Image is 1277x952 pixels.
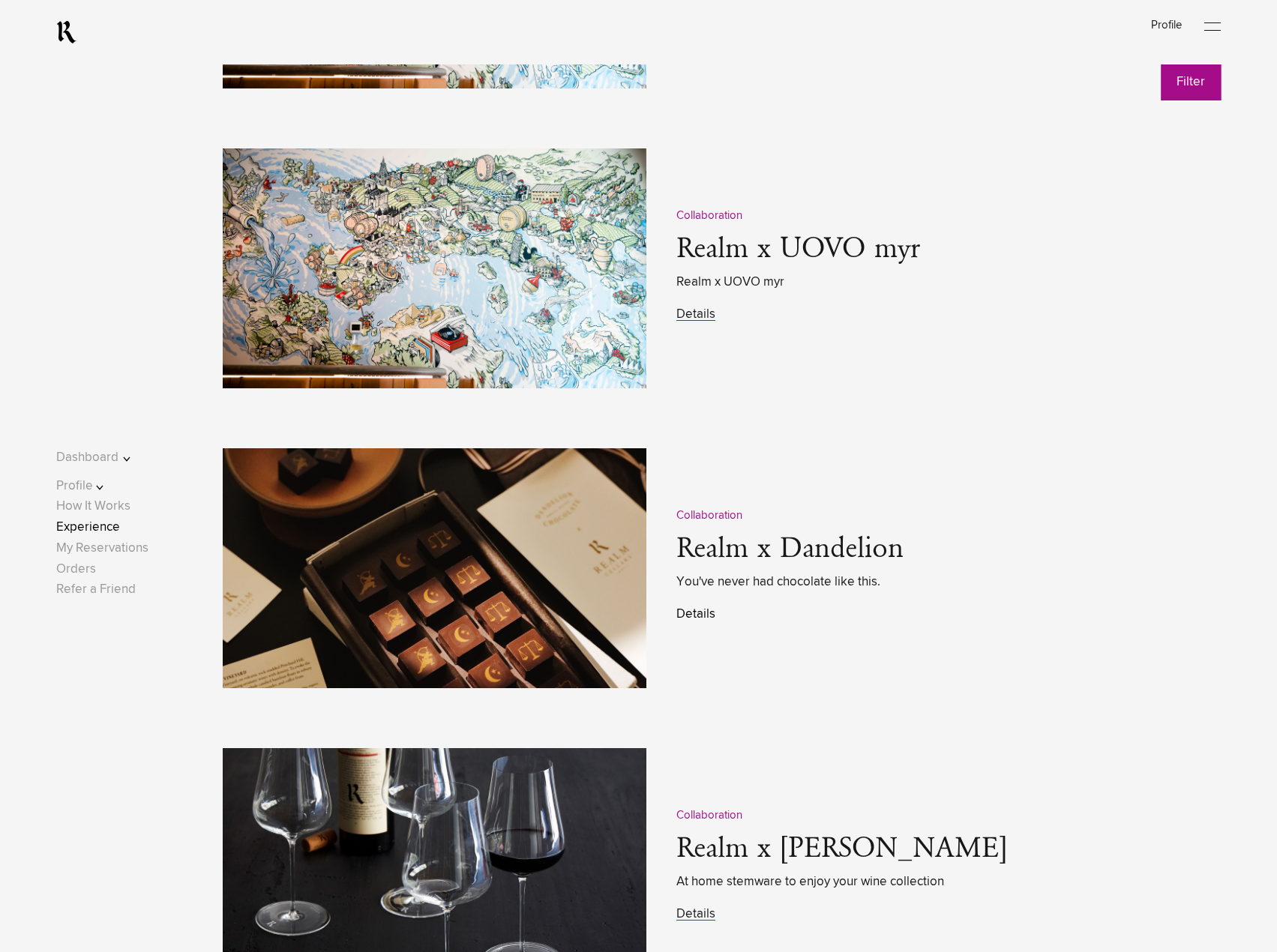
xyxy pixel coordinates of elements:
[676,810,742,821] span: Collaboration
[56,542,148,555] a: My Reservations
[676,272,1225,292] span: Realm x UOVO myr
[1151,19,1182,31] a: Profile
[56,500,130,513] a: How It Works
[676,908,715,921] a: Details
[676,608,715,621] a: Details
[56,20,76,44] a: RealmCellars
[56,563,96,576] a: Orders
[676,210,742,221] span: Collaboration
[676,308,715,321] a: Details
[56,521,120,534] a: Experience
[56,476,151,496] button: Profile
[676,872,1225,892] span: At home stemware to enjoy your wine collection
[56,583,136,596] a: Refer a Friend
[676,834,1007,864] a: Realm x [PERSON_NAME]
[223,448,646,688] img: Dandelion-2328x1552-72dpi.jpg
[223,148,646,388] img: mural-shot-2328x1552-72dpi.jpg
[676,235,920,265] a: Realm x UOVO myr
[56,448,151,468] button: Dashboard
[676,510,742,521] span: Collaboration
[1161,63,1221,100] button: Filter
[676,572,1225,592] span: You've never had chocolate like this.
[676,534,904,564] a: Realm x Dandelion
